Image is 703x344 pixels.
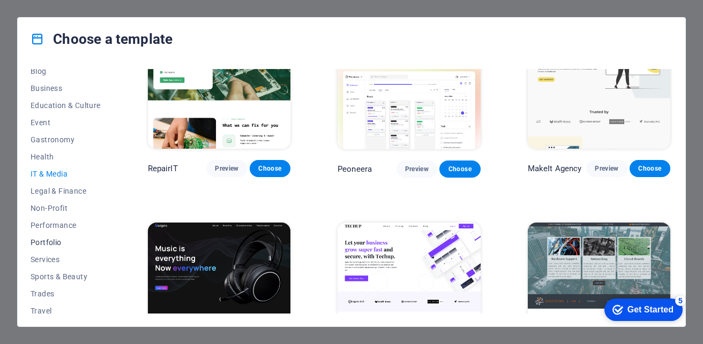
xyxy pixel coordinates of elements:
button: Trades [31,285,101,302]
p: RepairIT [148,163,178,174]
span: Blog [31,67,101,75]
span: Sports & Beauty [31,272,101,281]
span: Choose [448,165,472,173]
button: Performance [31,217,101,234]
span: Performance [31,221,101,230]
span: Education & Culture [31,101,101,110]
span: Preview [595,164,618,173]
p: MakeIt Agency [528,163,582,174]
button: Portfolio [31,234,101,251]
button: Sports & Beauty [31,268,101,285]
span: Gastronomy [31,135,101,144]
button: Education & Culture [31,97,101,114]
button: Choose [250,160,290,177]
button: IT & Media [31,165,101,182]
h4: Choose a template [31,30,173,48]
span: Choose [258,164,282,173]
span: Choose [638,164,662,173]
p: Peoneera [338,164,372,174]
div: 5 [79,2,90,13]
button: Legal & Finance [31,182,101,200]
img: MakeIt Agency [528,18,670,149]
button: Blog [31,63,101,80]
span: Legal & Finance [31,187,101,195]
button: Health [31,148,101,165]
span: Travel [31,307,101,315]
button: Gastronomy [31,131,101,148]
button: Event [31,114,101,131]
button: Choose [439,160,480,178]
span: Preview [215,164,238,173]
div: Get Started [32,12,78,21]
img: RepairIT [148,18,290,149]
span: Trades [31,289,101,298]
button: Business [31,80,101,97]
button: Preview [206,160,247,177]
span: Services [31,255,101,264]
span: Non-Profit [31,204,101,212]
div: Get Started 5 items remaining, 0% complete [9,5,87,28]
button: Preview [397,160,437,178]
span: Portfolio [31,238,101,247]
button: Services [31,251,101,268]
img: Peoneera [338,18,480,149]
button: Choose [630,160,670,177]
span: Business [31,84,101,93]
span: Health [31,152,101,161]
span: Preview [405,165,429,173]
span: IT & Media [31,170,101,178]
button: Preview [586,160,627,177]
button: Travel [31,302,101,319]
span: Event [31,118,101,127]
button: Non-Profit [31,200,101,217]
